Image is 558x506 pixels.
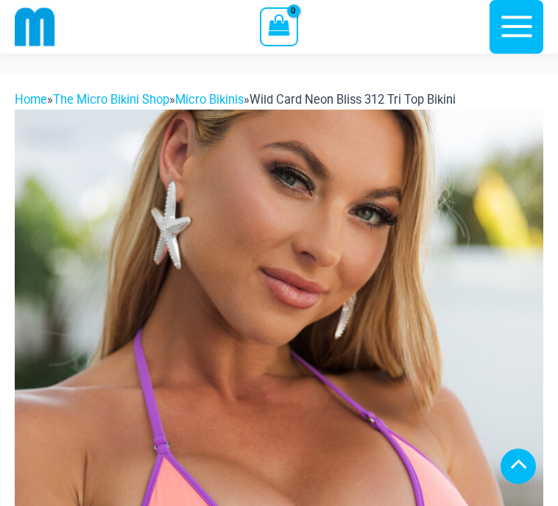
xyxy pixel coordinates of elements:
[15,7,55,47] img: cropped mm emblem
[53,93,169,107] a: The Micro Bikini Shop
[175,93,244,107] a: Micro Bikinis
[15,93,47,107] a: Home
[260,7,297,46] a: View Shopping Cart, empty
[15,93,456,107] span: » » »
[250,93,456,107] span: Wild Card Neon Bliss 312 Tri Top Bikini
